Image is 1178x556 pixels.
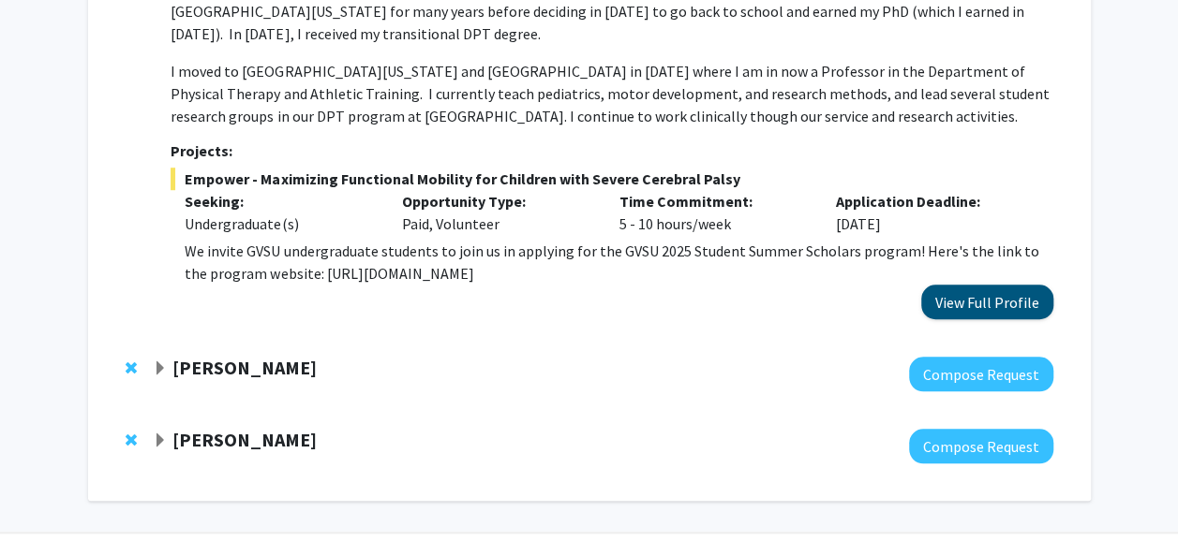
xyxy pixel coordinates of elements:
div: 5 - 10 hours/week [604,190,822,235]
button: Compose Request to Bradford Dykes [909,357,1053,391]
span: Expand Bradford Dykes Bookmark [153,361,168,376]
iframe: Chat [14,472,80,542]
span: Empower - Maximizing Functional Mobility for Children with Severe Cerebral Palsy [171,168,1052,190]
p: Time Commitment: [619,190,808,212]
span: Remove Elizabeth Flandreau from bookmarks [126,432,137,447]
span: Expand Elizabeth Flandreau Bookmark [153,433,168,448]
p: I moved to [GEOGRAPHIC_DATA][US_STATE] and [GEOGRAPHIC_DATA] in [DATE] where I am in now a Profes... [171,60,1052,127]
div: Paid, Volunteer [388,190,605,235]
strong: Projects: [171,141,232,160]
div: [DATE] [822,190,1039,235]
button: View Full Profile [921,285,1053,319]
button: Compose Request to Elizabeth Flandreau [909,429,1053,463]
span: Remove Bradford Dykes from bookmarks [126,360,137,375]
p: We invite GVSU undergraduate students to join us in applying for the GVSU 2025 Student Summer Sch... [185,240,1052,285]
div: Undergraduate(s) [185,212,374,235]
p: Application Deadline: [836,190,1025,212]
strong: [PERSON_NAME] [172,356,317,379]
p: Opportunity Type: [402,190,591,212]
p: Seeking: [185,190,374,212]
strong: [PERSON_NAME] [172,428,317,451]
